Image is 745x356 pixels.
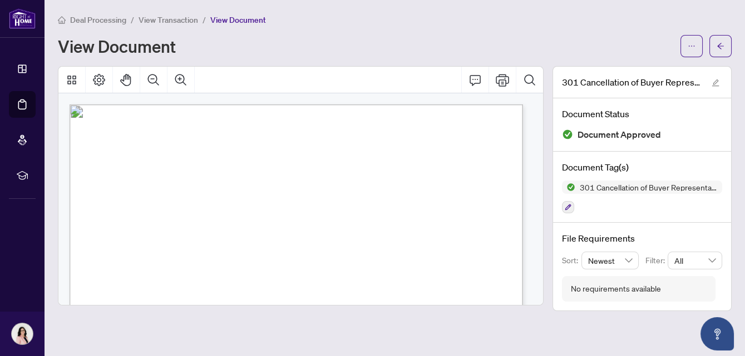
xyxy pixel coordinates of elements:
[562,232,722,245] h4: File Requirements
[575,183,722,191] span: 301 Cancellation of Buyer Representation Agreement
[562,254,581,267] p: Sort:
[562,161,722,174] h4: Document Tag(s)
[674,252,716,269] span: All
[562,76,701,89] span: 301 Cancellation of Buyer Representation Agreement - PropTx-OREA_[DATE] 21_49_27 EXECUTED.pdf
[58,16,66,24] span: home
[712,79,719,87] span: edit
[12,323,33,344] img: Profile Icon
[562,129,573,140] img: Document Status
[70,15,126,25] span: Deal Processing
[700,317,734,350] button: Open asap
[9,8,36,29] img: logo
[562,107,722,121] h4: Document Status
[588,252,633,269] span: Newest
[571,283,661,295] div: No requirements available
[688,42,695,50] span: ellipsis
[139,15,198,25] span: View Transaction
[203,13,206,26] li: /
[562,180,575,194] img: Status Icon
[210,15,266,25] span: View Document
[58,37,176,55] h1: View Document
[131,13,134,26] li: /
[717,42,724,50] span: arrow-left
[578,127,661,142] span: Document Approved
[645,254,668,267] p: Filter:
